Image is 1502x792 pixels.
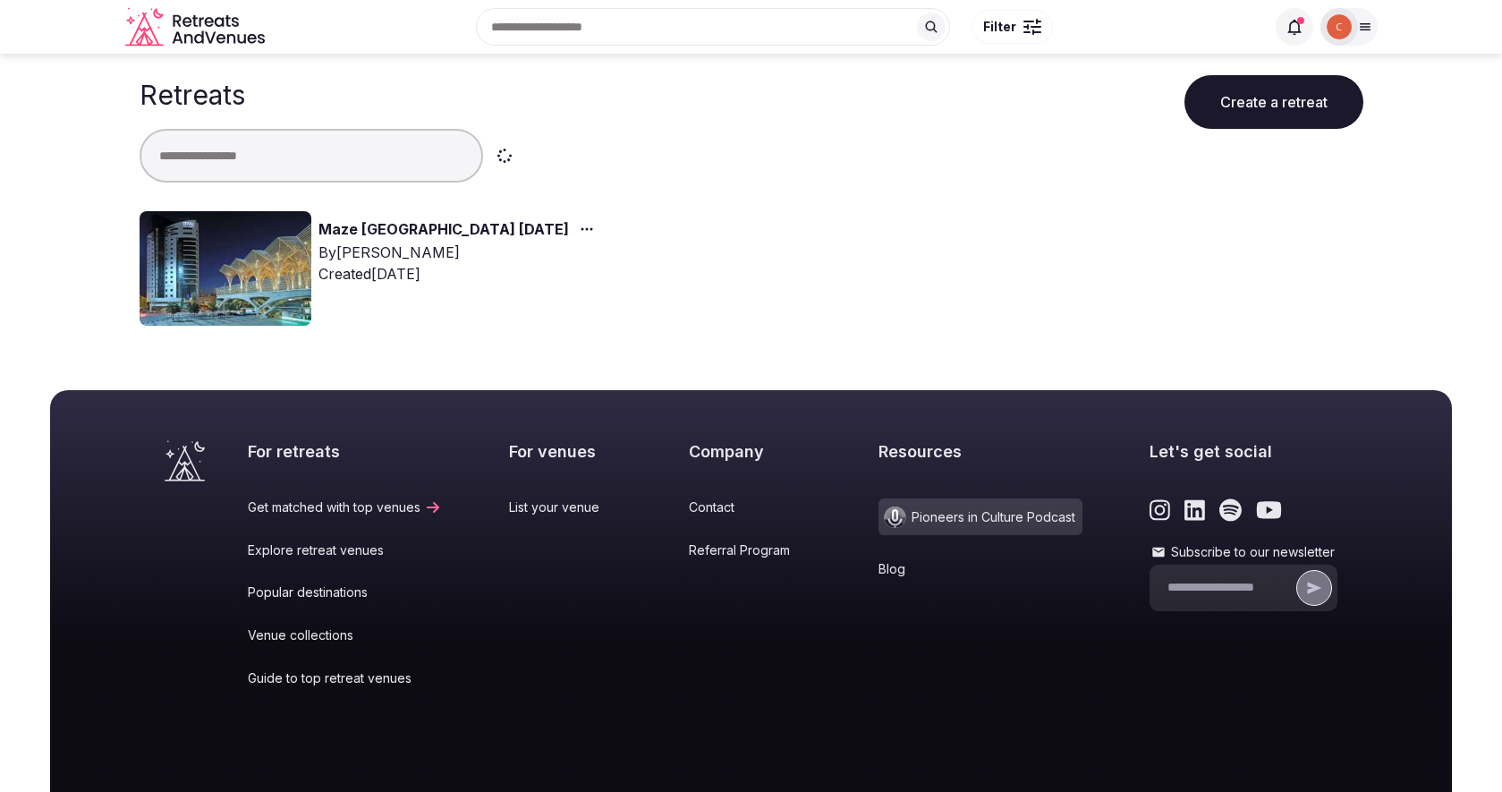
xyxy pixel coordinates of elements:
h1: Retreats [140,79,245,111]
a: Contact [689,498,811,516]
h2: For venues [509,440,621,463]
a: Visit the homepage [165,440,205,481]
a: List your venue [509,498,621,516]
a: Venue collections [248,626,442,644]
a: Link to the retreats and venues Youtube page [1256,498,1282,522]
h2: Company [689,440,811,463]
a: Referral Program [689,541,811,559]
button: Filter [972,10,1053,44]
a: Link to the retreats and venues Spotify page [1219,498,1242,522]
a: Visit the homepage [125,7,268,47]
label: Subscribe to our newsletter [1150,543,1337,561]
a: Get matched with top venues [248,498,442,516]
span: Filter [983,18,1016,36]
a: Guide to top retreat venues [248,669,442,687]
h2: For retreats [248,440,442,463]
a: Maze [GEOGRAPHIC_DATA] [DATE] [318,218,569,242]
div: Created [DATE] [318,263,601,285]
a: Blog [878,560,1082,578]
img: Top retreat image for the retreat: Maze Lisbon November 2025 [140,211,311,326]
img: christie.grix [1327,14,1352,39]
div: By [PERSON_NAME] [318,242,601,263]
a: Explore retreat venues [248,541,442,559]
a: Link to the retreats and venues LinkedIn page [1184,498,1205,522]
a: Link to the retreats and venues Instagram page [1150,498,1170,522]
h2: Resources [878,440,1082,463]
button: Create a retreat [1184,75,1363,129]
a: Popular destinations [248,583,442,601]
h2: Let's get social [1150,440,1337,463]
svg: Retreats and Venues company logo [125,7,268,47]
a: Pioneers in Culture Podcast [878,498,1082,535]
